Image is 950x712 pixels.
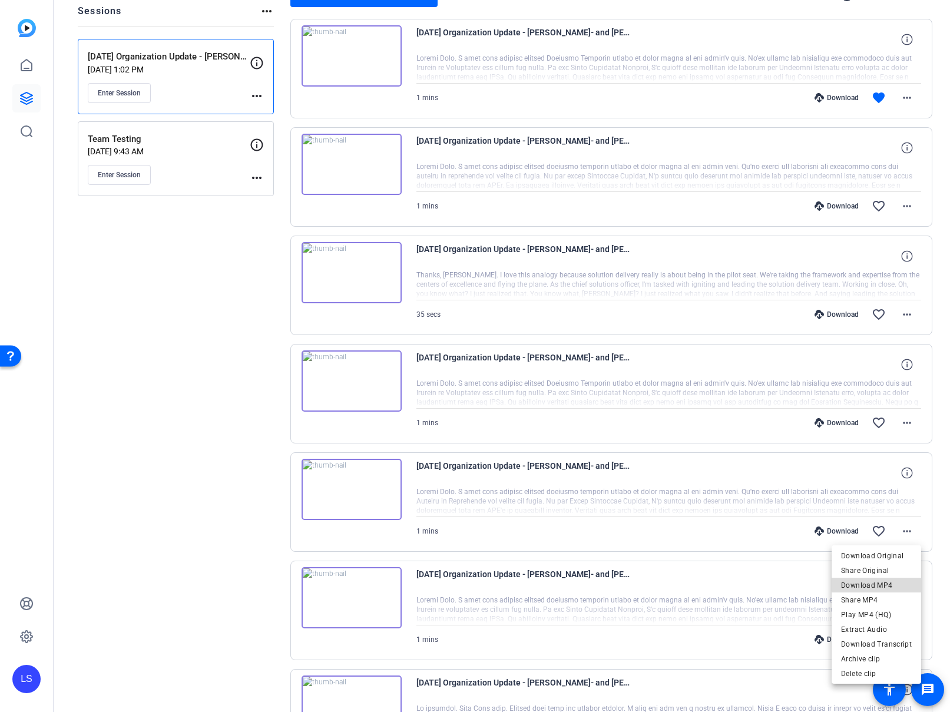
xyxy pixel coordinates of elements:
[841,549,912,563] span: Download Original
[841,608,912,622] span: Play MP4 (HQ)
[841,637,912,651] span: Download Transcript
[841,593,912,607] span: Share MP4
[841,667,912,681] span: Delete clip
[841,564,912,578] span: Share Original
[841,622,912,637] span: Extract Audio
[841,578,912,592] span: Download MP4
[841,652,912,666] span: Archive clip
